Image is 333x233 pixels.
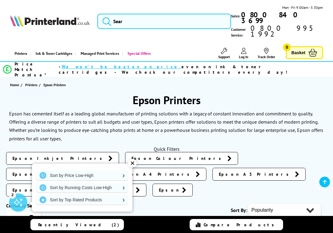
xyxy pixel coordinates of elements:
[15,61,59,78] span: Price Match Promise*
[119,171,193,177] span: Epson A4 Printers
[6,184,146,196] a: Epson Multifunction Printers
[239,48,248,59] a: Log In
[37,183,128,192] a: Sort by Running Costs Low-High
[122,46,154,61] a: Special Offers
[6,168,106,181] a: Epson Mono Printers
[62,64,181,69] span: We won’t be beaten on price,
[10,15,90,26] img: Printerland Logo
[131,155,224,161] span: Epson Colour Printers
[25,82,39,88] a: Printers
[3,64,317,75] li: modal_Promise
[30,219,124,230] a: Recently Viewed (2)
[38,222,119,228] span: Recently Viewed (2)
[10,15,90,27] a: Printerland Logo
[25,82,37,88] span: Printers
[218,48,230,59] a: Support
[10,46,30,61] a: Printers
[44,83,66,87] span: Epson Printers
[75,46,122,61] a: Managed Print Services
[291,49,305,57] span: Basket
[159,187,179,193] span: Epson
[286,46,323,59] a: Basket 0
[125,152,238,165] a: Epson Colour Printers
[112,168,206,181] a: Epson A4 Printers
[97,14,231,29] input: Sear
[190,219,283,230] a: Compare Products
[59,64,317,75] div: - even on ink & toner cartridges - We check our competitors every day!
[218,55,230,59] span: Support
[283,44,291,51] span: 0
[30,46,75,61] a: Ink & Toner Cartridges
[212,168,306,181] a: Epson A3 Printers
[240,12,323,23] a: 0800 840 3699
[231,25,323,38] span: Customer Service:
[6,203,94,209] div: Currently Selected
[12,171,93,177] span: Epson Mono Printers
[9,127,323,141] p: Whether you’re looking to produce eye-catching photo prints at home or a powerhouse business prin...
[204,222,277,228] span: Compare Products
[12,215,25,221] span: Epson
[250,25,323,37] span: 0800 995 1992
[37,195,128,205] a: Sort by Top Rated Products
[12,155,105,161] span: Epson Inkjet Printers
[231,207,247,213] span: Sort By:
[6,93,327,107] h1: Epson Printers
[6,146,327,152] div: Quick Filters
[231,13,240,19] span: Sales:
[219,171,292,177] span: Epson A3 Printers
[10,82,21,88] a: Home
[282,5,323,10] span: Mon - Fri 9:00am - 5:30pm
[12,187,133,193] span: Epson Multifunction Printers
[9,111,319,125] p: Epson has cemented itself as a leading global manufacturer of printing solutions with a legacy of...
[258,48,275,59] a: Track Order
[241,10,302,25] b: 0800 840 3699
[36,46,72,61] span: Ink & Toner Cartridges
[152,184,193,196] a: Epson
[6,152,119,165] a: Epson Inkjet Printers
[37,171,128,180] a: Sort by Price Low-High
[9,191,16,198] div: 2
[128,159,137,168] div: ✕
[239,55,248,59] span: Log In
